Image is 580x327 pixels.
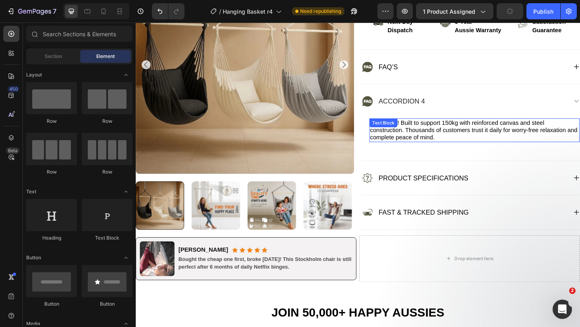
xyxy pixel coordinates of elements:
[263,79,316,92] div: Accordion 4
[423,7,475,16] span: 1 product assigned
[569,288,576,294] span: 2
[4,238,42,276] img: gempages_560213916362212442-784dce6b-36ec-4ac7-8768-e41199cd319d.webp
[82,234,133,242] div: Text Block
[264,43,285,54] p: FAQ’s
[120,185,133,198] span: Toggle open
[82,300,133,308] div: Button
[96,53,115,60] span: Element
[3,3,60,19] button: 7
[26,234,77,242] div: Heading
[82,168,133,176] div: Row
[300,8,341,15] span: Need republishing
[53,6,56,16] p: 7
[222,41,231,51] button: Carousel Next Arrow
[264,201,362,212] p: Fast & Tracked Shipping
[46,253,235,270] p: Bought the cheap one first, broke [DATE]! This Stockholm chair is still perfect after 6 months of...
[6,147,19,154] div: Beta
[26,254,41,261] span: Button
[256,106,283,113] div: Text Block
[263,163,363,176] div: Rich Text Editor. Editing area: main
[152,3,184,19] div: Undo/Redo
[26,168,77,176] div: Row
[120,68,133,81] span: Toggle open
[26,71,42,79] span: Layout
[526,3,560,19] button: Publish
[46,244,100,250] strong: [PERSON_NAME]
[136,23,580,327] iframe: Design area
[26,118,77,125] div: Row
[26,188,36,195] span: Text
[26,26,133,42] input: Search Sections & Elements
[45,53,62,60] span: Section
[264,164,362,174] p: Product Specifications
[26,300,77,308] div: Button
[274,4,301,12] p: dispatch
[255,105,482,129] p: Absolutely! Built to support 150kg with reinforced canvas and steel construction. Thousands of cu...
[263,42,286,55] div: Rich Text Editor. Editing area: main
[347,4,398,12] p: aussie warranty
[263,200,363,213] div: Rich Text Editor. Editing area: main
[533,7,553,16] div: Publish
[120,251,133,264] span: Toggle open
[431,4,468,12] p: guarantee
[223,7,273,16] span: Hanging Basket r4
[416,3,493,19] button: 1 product assigned
[8,86,19,92] div: 450
[219,7,221,16] span: /
[82,118,133,125] div: Row
[553,300,572,319] iframe: Intercom live chat
[347,254,389,260] div: Drop element here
